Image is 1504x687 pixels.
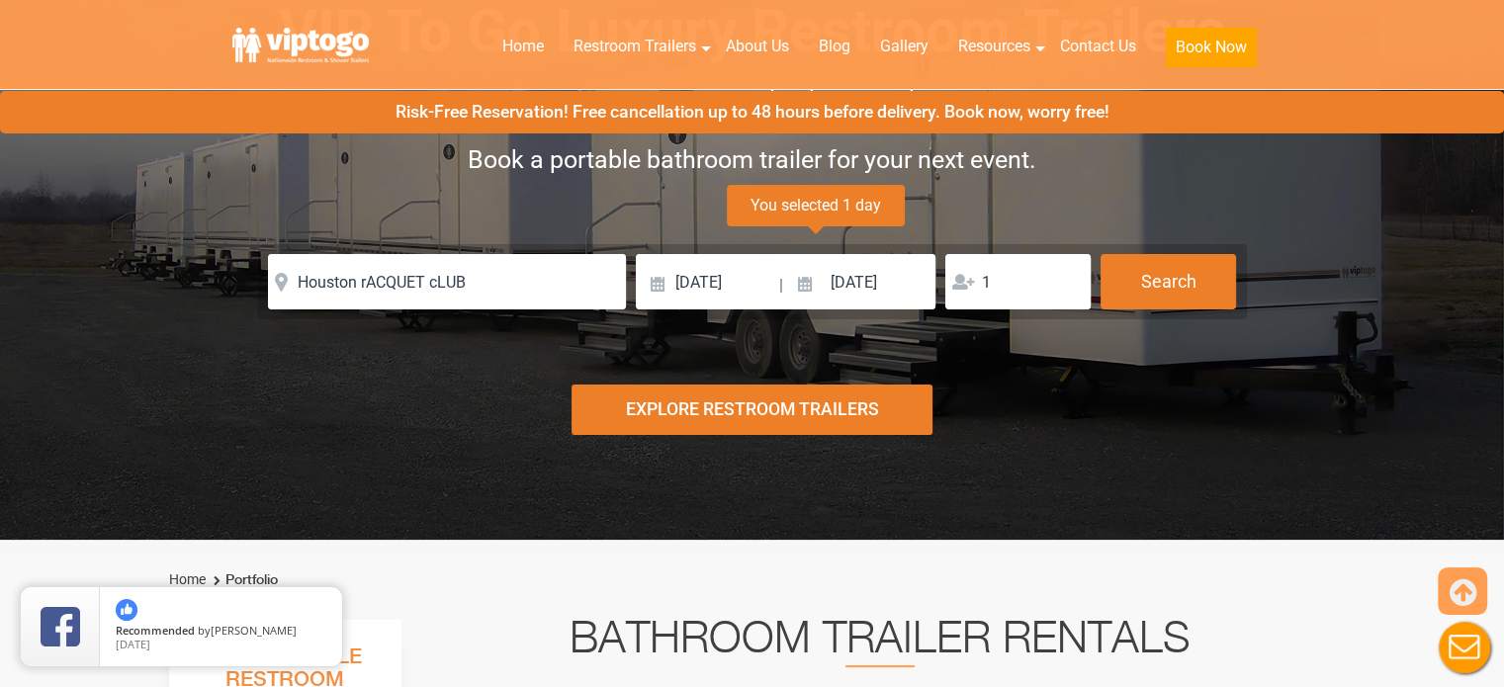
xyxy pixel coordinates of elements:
a: About Us [711,25,804,68]
a: Blog [804,25,865,68]
a: Contact Us [1045,25,1151,68]
a: Home [169,571,206,587]
input: Delivery [636,254,777,309]
button: Search [1101,254,1236,309]
a: Gallery [865,25,943,68]
span: You selected 1 day [727,185,905,226]
span: [PERSON_NAME] [211,623,297,638]
li: Portfolio [209,568,278,592]
div: Explore Restroom Trailers [572,385,932,435]
span: [DATE] [116,637,150,651]
a: Book Now [1151,25,1272,79]
a: Home [487,25,559,68]
a: Resources [943,25,1045,68]
span: Recommended [116,623,195,638]
input: Pickup [786,254,936,309]
img: thumbs up icon [116,599,137,621]
button: Book Now [1166,28,1257,67]
span: | [779,254,783,317]
span: Book a portable bathroom trailer for your next event. [468,145,1036,174]
span: by [116,625,326,639]
a: Restroom Trailers [559,25,711,68]
input: Where do you need your restroom? [268,254,626,309]
h2: Bathroom Trailer Rentals [428,620,1332,667]
button: Live Chat [1425,608,1504,687]
img: Review Rating [41,607,80,646]
input: Persons [945,254,1091,309]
